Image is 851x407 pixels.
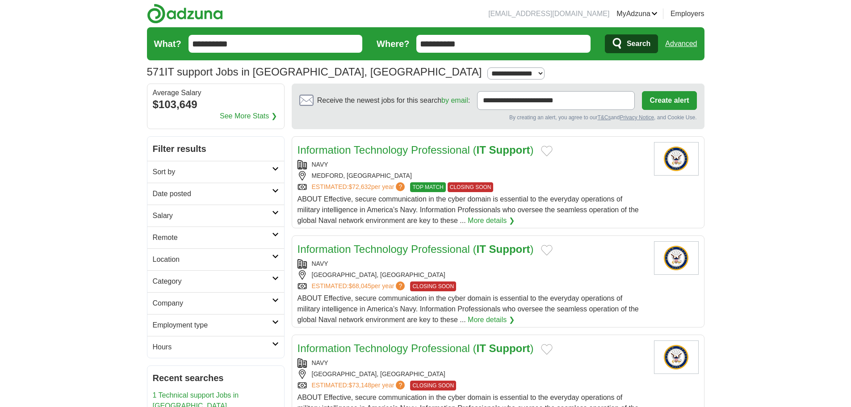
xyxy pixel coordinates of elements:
[298,171,647,180] div: MEDFORD, [GEOGRAPHIC_DATA]
[147,66,482,78] h1: IT support Jobs in [GEOGRAPHIC_DATA], [GEOGRAPHIC_DATA]
[627,35,650,53] span: Search
[153,189,272,199] h2: Date posted
[654,241,699,275] img: U.S. Navy logo
[298,195,639,224] span: ABOUT Effective, secure communication in the cyber domain is essential to the everyday operations...
[665,35,697,53] a: Advanced
[377,37,409,50] label: Where?
[153,97,279,113] div: $103,649
[410,182,445,192] span: TOP MATCH
[348,183,371,190] span: $72,632
[153,167,272,177] h2: Sort by
[468,215,515,226] a: More details ❯
[153,371,279,385] h2: Recent searches
[312,182,407,192] a: ESTIMATED:$72,632per year?
[317,95,470,106] span: Receive the newest jobs for this search :
[147,161,284,183] a: Sort by
[147,227,284,248] a: Remote
[153,89,279,97] div: Average Salary
[147,336,284,358] a: Hours
[153,298,272,309] h2: Company
[654,142,699,176] img: U.S. Navy logo
[654,340,699,374] img: U.S. Navy logo
[298,144,534,156] a: Information Technology Professional (IT Support)
[597,114,611,121] a: T&Cs
[153,342,272,352] h2: Hours
[541,344,553,355] button: Add to favorite jobs
[298,243,534,255] a: Information Technology Professional (IT Support)
[477,144,486,156] strong: IT
[147,292,284,314] a: Company
[410,381,456,390] span: CLOSING SOON
[153,210,272,221] h2: Salary
[468,315,515,325] a: More details ❯
[298,294,639,323] span: ABOUT Effective, secure communication in the cyber domain is essential to the everyday operations...
[147,64,165,80] span: 571
[147,137,284,161] h2: Filter results
[348,382,371,389] span: $73,148
[147,248,284,270] a: Location
[477,342,486,354] strong: IT
[312,381,407,390] a: ESTIMATED:$73,148per year?
[448,182,494,192] span: CLOSING SOON
[298,369,647,379] div: [GEOGRAPHIC_DATA], [GEOGRAPHIC_DATA]
[541,245,553,256] button: Add to favorite jobs
[299,113,697,122] div: By creating an alert, you agree to our and , and Cookie Use.
[441,97,468,104] a: by email
[396,381,405,390] span: ?
[147,314,284,336] a: Employment type
[396,281,405,290] span: ?
[620,114,654,121] a: Privacy Notice
[541,146,553,156] button: Add to favorite jobs
[312,260,328,267] a: NAVY
[348,282,371,290] span: $68,045
[147,4,223,24] img: Adzuna logo
[312,281,407,291] a: ESTIMATED:$68,045per year?
[489,243,530,255] strong: Support
[220,111,277,122] a: See More Stats ❯
[642,91,696,110] button: Create alert
[312,359,328,366] a: NAVY
[153,232,272,243] h2: Remote
[154,37,181,50] label: What?
[147,205,284,227] a: Salary
[489,342,530,354] strong: Support
[312,161,328,168] a: NAVY
[298,342,534,354] a: Information Technology Professional (IT Support)
[488,8,609,19] li: [EMAIL_ADDRESS][DOMAIN_NAME]
[616,8,658,19] a: MyAdzuna
[489,144,530,156] strong: Support
[147,183,284,205] a: Date posted
[605,34,658,53] button: Search
[153,276,272,287] h2: Category
[396,182,405,191] span: ?
[153,254,272,265] h2: Location
[298,270,647,280] div: [GEOGRAPHIC_DATA], [GEOGRAPHIC_DATA]
[671,8,704,19] a: Employers
[410,281,456,291] span: CLOSING SOON
[147,270,284,292] a: Category
[153,320,272,331] h2: Employment type
[477,243,486,255] strong: IT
